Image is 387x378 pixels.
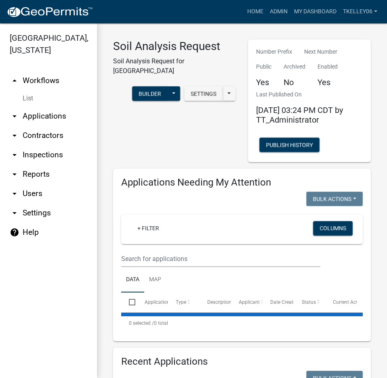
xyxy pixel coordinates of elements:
[318,63,338,71] p: Enabled
[184,86,223,101] button: Settings
[10,228,19,237] i: help
[313,221,353,236] button: Columns
[121,251,320,267] input: Search for applications
[231,292,263,312] datatable-header-cell: Applicant
[113,56,236,76] p: Soil Analysis Request for [GEOGRAPHIC_DATA]
[284,77,305,87] h5: No
[121,313,363,333] div: 0 total
[121,292,137,312] datatable-header-cell: Select
[121,267,144,293] a: Data
[200,292,231,312] datatable-header-cell: Description
[267,4,291,19] a: Admin
[270,299,299,305] span: Date Created
[121,177,363,188] h4: Applications Needing My Attention
[239,299,260,305] span: Applicant
[10,169,19,179] i: arrow_drop_down
[259,142,320,149] wm-modal-confirm: Workflow Publish History
[333,299,366,305] span: Current Activity
[294,292,325,312] datatable-header-cell: Status
[207,299,232,305] span: Description
[256,105,343,125] span: [DATE] 03:24 PM CDT by TT_Administrator
[10,189,19,198] i: arrow_drop_down
[168,292,200,312] datatable-header-cell: Type
[306,192,363,206] button: Bulk Actions
[132,86,168,101] button: Builder
[10,76,19,86] i: arrow_drop_up
[137,292,168,312] datatable-header-cell: Application Number
[325,292,357,312] datatable-header-cell: Current Activity
[10,131,19,140] i: arrow_drop_down
[10,150,19,160] i: arrow_drop_down
[244,4,267,19] a: Home
[291,4,340,19] a: My Dashboard
[131,221,166,236] a: + Filter
[10,208,19,218] i: arrow_drop_down
[113,40,236,53] h3: Soil Analysis Request
[256,90,363,99] p: Last Published On
[304,48,337,56] p: Next Number
[145,299,189,305] span: Application Number
[121,356,363,368] h4: Recent Applications
[144,267,166,293] a: Map
[263,292,294,312] datatable-header-cell: Date Created
[129,320,154,326] span: 0 selected /
[256,48,292,56] p: Number Prefix
[256,63,271,71] p: Public
[302,299,316,305] span: Status
[259,138,320,152] button: Publish History
[176,299,186,305] span: Type
[340,4,381,19] a: Tkelley06
[10,111,19,121] i: arrow_drop_down
[318,77,338,87] h5: Yes
[284,63,305,71] p: Archived
[256,77,271,87] h5: Yes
